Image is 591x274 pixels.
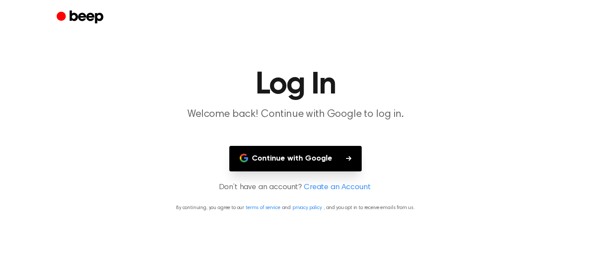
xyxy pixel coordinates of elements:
p: Welcome back! Continue with Google to log in. [129,107,462,122]
a: privacy policy [292,205,322,210]
button: Continue with Google [229,146,362,171]
a: Beep [57,9,106,26]
p: Don’t have an account? [10,182,581,193]
h1: Log In [74,69,517,100]
a: terms of service [246,205,280,210]
p: By continuing, you agree to our and , and you opt in to receive emails from us. [10,204,581,212]
a: Create an Account [304,182,370,193]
